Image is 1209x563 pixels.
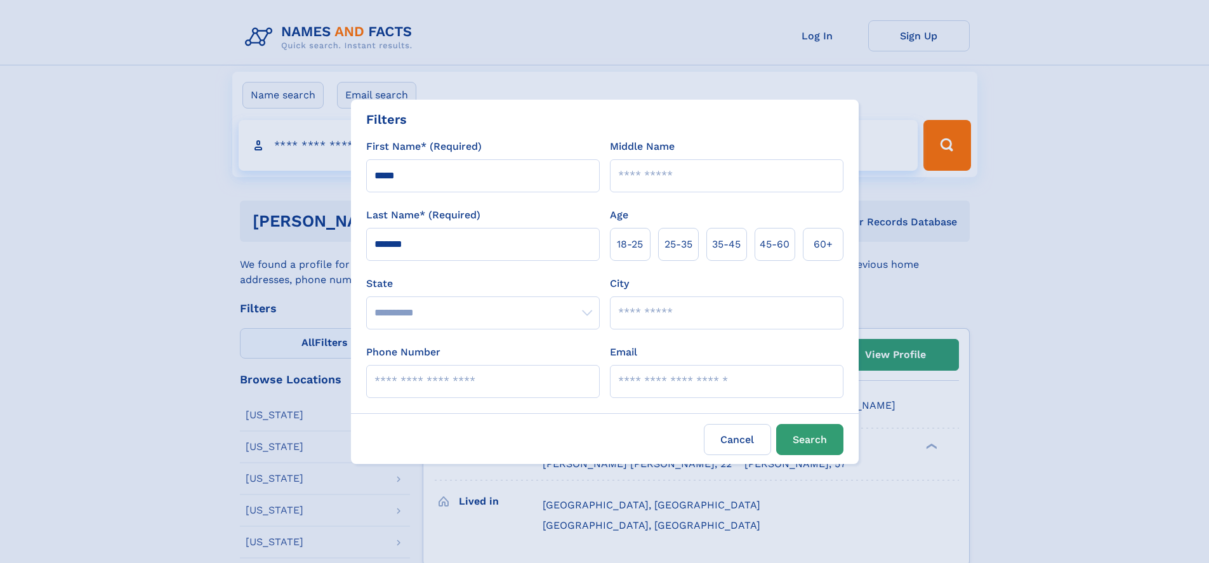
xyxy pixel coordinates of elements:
button: Search [776,424,843,455]
span: 60+ [814,237,833,252]
span: 35‑45 [712,237,741,252]
span: 45‑60 [760,237,789,252]
label: Age [610,208,628,223]
span: 18‑25 [617,237,643,252]
label: City [610,276,629,291]
div: Filters [366,110,407,129]
span: 25‑35 [664,237,692,252]
label: Email [610,345,637,360]
label: Last Name* (Required) [366,208,480,223]
label: Phone Number [366,345,440,360]
label: Cancel [704,424,771,455]
label: First Name* (Required) [366,139,482,154]
label: State [366,276,600,291]
label: Middle Name [610,139,675,154]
